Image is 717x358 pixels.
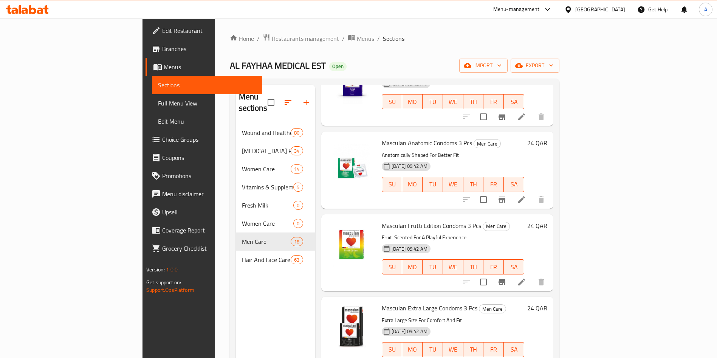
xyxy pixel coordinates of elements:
span: Men Care [479,305,506,313]
button: SA [504,342,524,357]
div: Vitamins & Supplements5 [236,178,315,196]
a: Menu disclaimer [146,185,262,203]
span: Men Care [483,222,509,231]
span: Masculan Anatomic Condoms 3 Pcs [382,137,472,149]
span: 34 [291,147,302,155]
div: items [293,183,303,192]
span: Menus [357,34,374,43]
div: items [293,201,303,210]
button: Branch-specific-item [493,108,511,126]
button: FR [483,177,504,192]
span: Open [329,63,347,70]
span: Upsell [162,208,256,217]
div: Men Care18 [236,232,315,251]
div: items [291,164,303,174]
span: Wound and Healthcare Products [242,128,291,137]
img: Masculan Frutti Edition Condoms 3 Pcs [327,220,376,269]
a: Edit Restaurant [146,22,262,40]
span: TH [466,96,481,107]
span: Version: [146,265,165,274]
span: TH [466,262,481,273]
button: MO [402,177,423,192]
div: Men Care [479,304,506,313]
div: Hair And Face Care Products63 [236,251,315,269]
div: items [291,146,303,155]
span: Women Care [242,219,294,228]
a: Branches [146,40,262,58]
button: TH [463,177,484,192]
span: Select to update [475,192,491,208]
button: TU [423,259,443,274]
span: Sort sections [279,93,297,112]
span: WE [446,344,460,355]
a: Edit Menu [152,112,262,130]
div: Wound and Healthcare Products80 [236,124,315,142]
span: SU [385,262,400,273]
span: Fresh Milk [242,201,294,210]
p: Extra Large Size For Comfort And Fit [382,316,524,325]
a: Promotions [146,167,262,185]
span: Edit Restaurant [162,26,256,35]
span: [DATE] 09:42 AM [389,245,431,253]
a: Coupons [146,149,262,167]
a: Grocery Checklist [146,239,262,257]
div: [MEDICAL_DATA] Products34 [236,142,315,160]
span: Select to update [475,274,491,290]
span: SA [507,96,521,107]
span: [DATE] 09:42 AM [389,328,431,335]
div: Fresh Milk0 [236,196,315,214]
a: Upsell [146,203,262,221]
button: Branch-specific-item [493,191,511,209]
span: AL FAYHAA MEDICAL EST [230,57,326,74]
span: export [517,61,553,70]
span: Vitamins & Supplements [242,183,294,192]
a: Edit menu item [517,277,526,287]
div: Women Care0 [236,214,315,232]
span: Menu disclaimer [162,189,256,198]
button: import [459,59,508,73]
button: Add section [297,93,315,112]
span: A [704,5,707,14]
button: WE [443,259,463,274]
span: 80 [291,129,302,136]
span: TU [426,96,440,107]
button: WE [443,177,463,192]
button: TH [463,342,484,357]
img: Masculan Extra Large Condoms 3 Pcs [327,303,376,351]
a: Choice Groups [146,130,262,149]
button: SA [504,94,524,109]
span: Hair And Face Care Products [242,255,291,264]
span: FR [486,96,501,107]
p: Anatomically Shaped For Better Fit [382,150,524,160]
button: TU [423,177,443,192]
button: SU [382,177,403,192]
span: WE [446,96,460,107]
button: SU [382,259,403,274]
span: Choice Groups [162,135,256,144]
span: SA [507,179,521,190]
div: Menu-management [493,5,540,14]
button: TU [423,94,443,109]
div: items [293,219,303,228]
span: Menus [164,62,256,71]
span: SA [507,344,521,355]
span: Select to update [475,109,491,125]
span: 1.0.0 [166,265,178,274]
span: [DATE] 09:42 AM [389,163,431,170]
a: Edit menu item [517,112,526,121]
button: MO [402,259,423,274]
span: SU [385,344,400,355]
span: Edit Menu [158,117,256,126]
button: SU [382,94,403,109]
button: Branch-specific-item [493,273,511,291]
span: Select all sections [263,95,279,110]
span: Coupons [162,153,256,162]
span: 63 [291,256,302,263]
div: Men Care [242,237,291,246]
a: Support.OpsPlatform [146,285,194,295]
li: / [377,34,380,43]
